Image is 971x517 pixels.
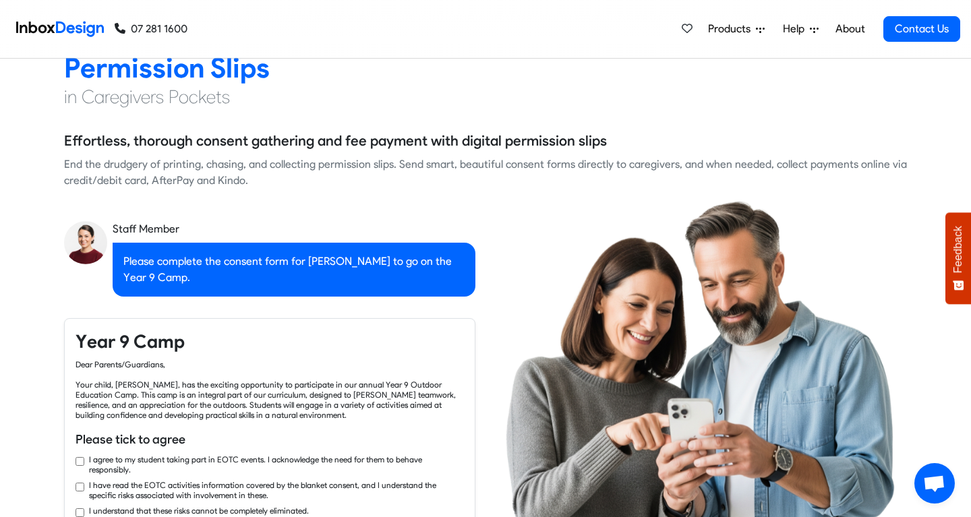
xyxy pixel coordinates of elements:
a: 07 281 1600 [115,21,187,37]
h4: Year 9 Camp [76,330,464,354]
span: Help [783,21,810,37]
a: About [831,16,869,42]
label: I have read the EOTC activities information covered by the blanket consent, and I understand the ... [89,480,464,500]
div: Staff Member [113,221,475,237]
a: Products [703,16,770,42]
a: Open chat [914,463,955,504]
div: Please complete the consent form for [PERSON_NAME] to go on the Year 9 Camp. [113,243,475,297]
div: Dear Parents/Guardians, Your child, [PERSON_NAME], has the exciting opportunity to participate in... [76,359,464,420]
label: I agree to my student taking part in EOTC events. I acknowledge the need for them to behave respo... [89,454,464,475]
img: staff_avatar.png [64,221,107,264]
a: Contact Us [883,16,960,42]
span: Products [708,21,756,37]
label: I understand that these risks cannot be completely eliminated. [89,506,309,516]
span: Feedback [952,226,964,273]
button: Feedback - Show survey [945,212,971,304]
h4: in Caregivers Pockets [64,85,907,109]
div: End the drudgery of printing, chasing, and collecting permission slips. Send smart, beautiful con... [64,156,907,189]
a: Help [777,16,824,42]
h6: Please tick to agree [76,431,464,448]
h2: Permission Slips [64,51,907,85]
h5: Effortless, thorough consent gathering and fee payment with digital permission slips [64,131,607,151]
